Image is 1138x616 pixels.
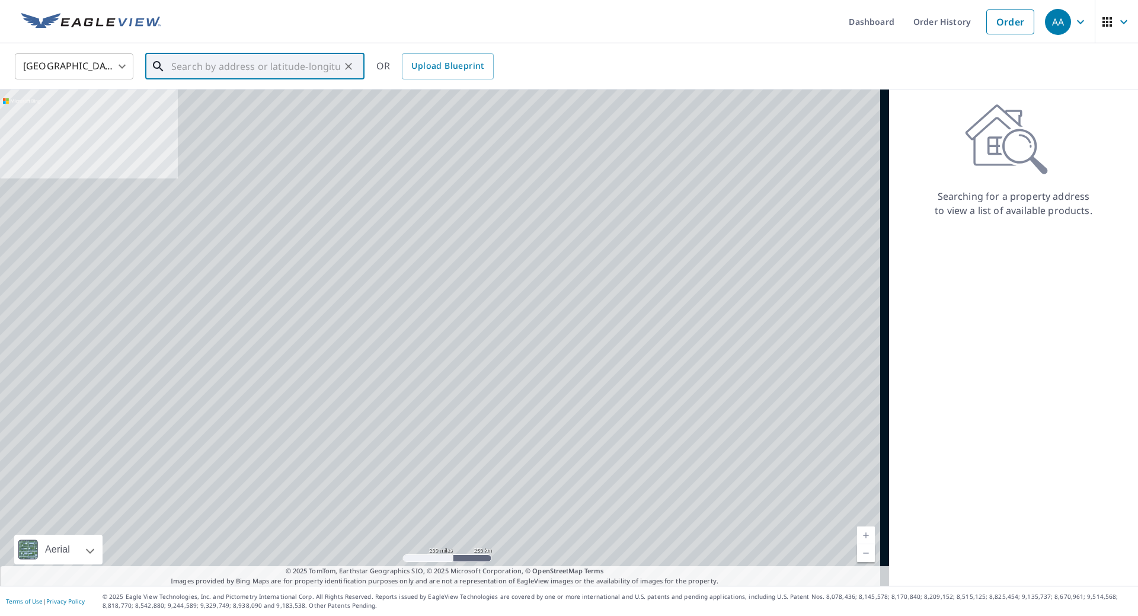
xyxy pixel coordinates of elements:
[532,566,582,575] a: OpenStreetMap
[46,597,85,605] a: Privacy Policy
[286,566,604,576] span: © 2025 TomTom, Earthstar Geographics SIO, © 2025 Microsoft Corporation, ©
[934,189,1093,218] p: Searching for a property address to view a list of available products.
[402,53,493,79] a: Upload Blueprint
[584,566,604,575] a: Terms
[15,50,133,83] div: [GEOGRAPHIC_DATA]
[6,597,43,605] a: Terms of Use
[1045,9,1071,35] div: AA
[857,544,875,562] a: Current Level 5, Zoom Out
[411,59,484,74] span: Upload Blueprint
[14,535,103,564] div: Aerial
[857,526,875,544] a: Current Level 5, Zoom In
[340,58,357,75] button: Clear
[41,535,73,564] div: Aerial
[6,598,85,605] p: |
[103,592,1132,610] p: © 2025 Eagle View Technologies, Inc. and Pictometry International Corp. All Rights Reserved. Repo...
[21,13,161,31] img: EV Logo
[171,50,340,83] input: Search by address or latitude-longitude
[376,53,494,79] div: OR
[986,9,1034,34] a: Order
